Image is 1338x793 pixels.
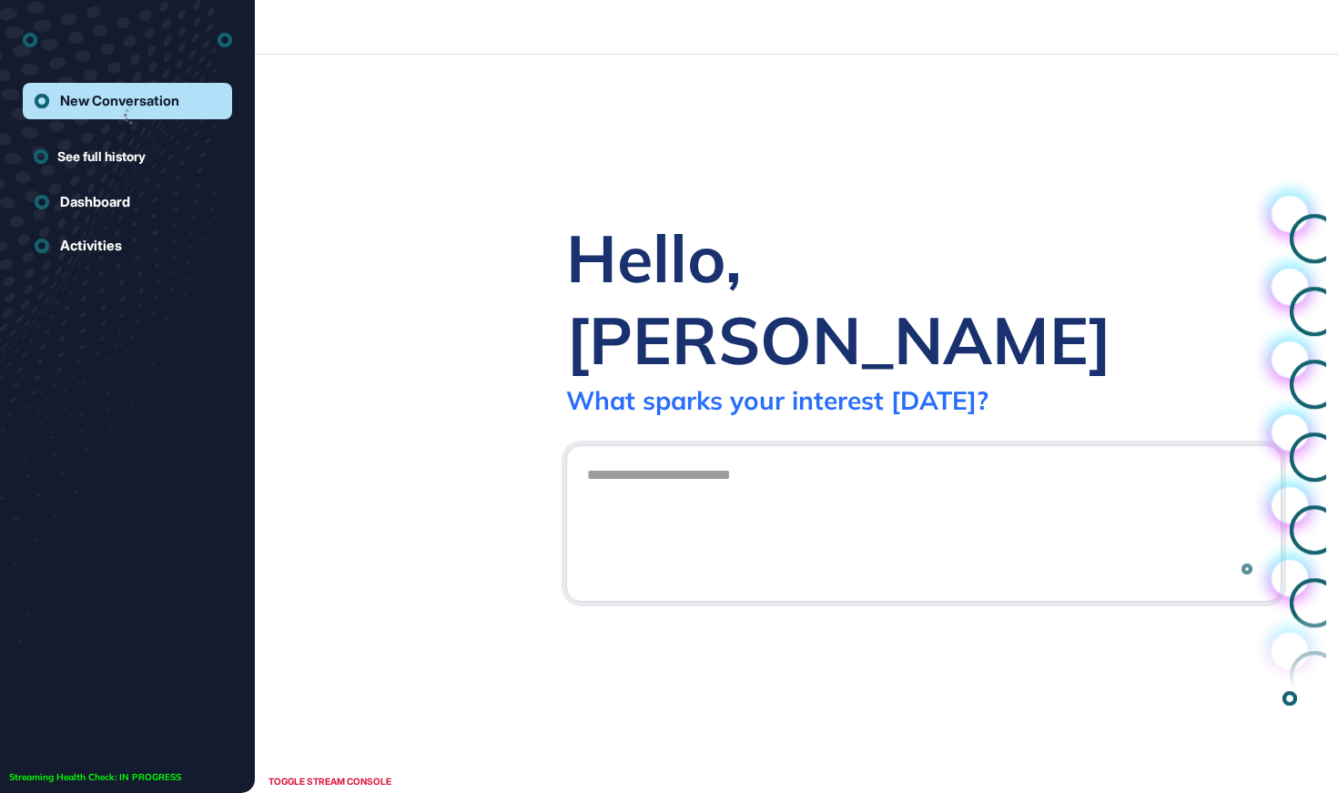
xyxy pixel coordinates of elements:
div: New Conversation [60,93,179,109]
div: What sparks your interest [DATE]? [566,384,988,416]
div: entrapeer-logo [23,25,37,55]
div: Dashboard [60,194,130,210]
a: Dashboard [23,184,232,220]
div: Activities [60,238,122,254]
div: Hello, [PERSON_NAME] [566,217,1282,381]
a: See full history [34,147,232,166]
div: TOGGLE STREAM CONSOLE [264,770,396,793]
span: See full history [57,147,146,166]
a: New Conversation [23,83,232,119]
a: Activities [23,228,232,264]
